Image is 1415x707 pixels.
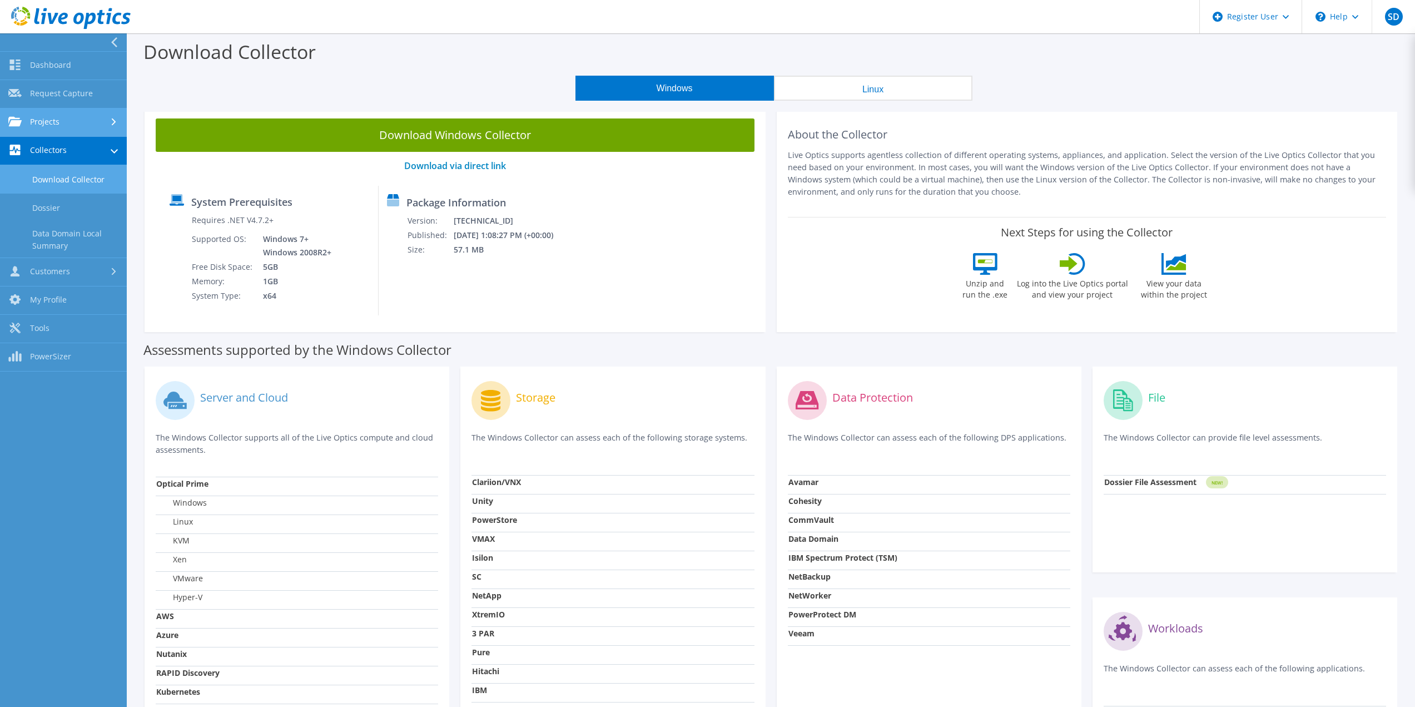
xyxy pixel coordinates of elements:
label: View your data within the project [1134,275,1214,300]
strong: VMAX [472,533,495,544]
td: Memory: [191,274,255,289]
strong: NetApp [472,590,502,601]
label: Log into the Live Optics portal and view your project [1016,275,1129,300]
strong: Nutanix [156,649,187,659]
tspan: NEW! [1211,479,1222,486]
td: 5GB [255,260,334,274]
strong: 3 PAR [472,628,494,639]
td: Version: [407,214,453,228]
strong: XtremIO [472,609,505,620]
label: Server and Cloud [200,392,288,403]
strong: Optical Prime [156,478,208,489]
strong: NetBackup [788,571,831,582]
label: Xen [156,554,187,565]
strong: PowerProtect DM [788,609,856,620]
label: Package Information [406,197,506,208]
strong: AWS [156,611,174,621]
a: Download Windows Collector [156,118,754,152]
p: The Windows Collector can provide file level assessments. [1104,432,1386,454]
p: The Windows Collector supports all of the Live Optics compute and cloud assessments. [156,432,438,456]
strong: Veeam [788,628,815,639]
strong: Pure [472,647,490,657]
td: Windows 7+ Windows 2008R2+ [255,232,334,260]
label: VMware [156,573,203,584]
p: Live Optics supports agentless collection of different operating systems, appliances, and applica... [788,149,1387,198]
button: Linux [774,76,972,101]
p: The Windows Collector can assess each of the following DPS applications. [788,432,1070,454]
strong: Isilon [472,552,493,563]
label: Storage [516,392,555,403]
label: Data Protection [832,392,913,403]
strong: RAPID Discovery [156,668,220,678]
td: x64 [255,289,334,303]
label: KVM [156,535,190,546]
strong: SC [472,571,481,582]
label: Linux [156,516,193,527]
strong: Avamar [788,477,818,487]
label: System Prerequisites [191,196,292,207]
td: Published: [407,228,453,243]
strong: IBM Spectrum Protect (TSM) [788,552,897,563]
h2: About the Collector [788,128,1387,141]
td: 1GB [255,274,334,289]
label: Hyper-V [156,592,202,603]
td: 57.1 MB [453,243,568,257]
td: [TECHNICAL_ID] [453,214,568,228]
p: The Windows Collector can assess each of the following applications. [1104,662,1386,685]
svg: \n [1315,12,1325,22]
label: Next Steps for using the Collector [1001,226,1173,239]
button: Windows [575,76,774,101]
strong: PowerStore [472,515,517,525]
strong: Clariion/VNX [472,477,521,487]
p: The Windows Collector can assess each of the following storage systems. [471,432,754,454]
span: SD [1385,8,1403,26]
label: Windows [156,497,207,508]
td: Size: [407,243,453,257]
strong: CommVault [788,515,834,525]
td: [DATE] 1:08:27 PM (+00:00) [453,228,568,243]
td: Free Disk Space: [191,260,255,274]
strong: Cohesity [788,496,822,506]
label: Unzip and run the .exe [960,275,1011,300]
label: File [1148,392,1165,403]
strong: NetWorker [788,590,831,601]
strong: Kubernetes [156,686,200,697]
td: Supported OS: [191,232,255,260]
label: Workloads [1148,623,1203,634]
td: System Type: [191,289,255,303]
strong: IBM [472,685,487,695]
strong: Hitachi [472,666,499,676]
label: Download Collector [143,39,316,65]
label: Requires .NET V4.7.2+ [192,215,274,226]
strong: Azure [156,630,178,640]
strong: Unity [472,496,493,506]
a: Download via direct link [404,160,506,172]
label: Assessments supported by the Windows Collector [143,344,451,355]
strong: Dossier File Assessment [1104,477,1196,487]
strong: Data Domain [788,533,838,544]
